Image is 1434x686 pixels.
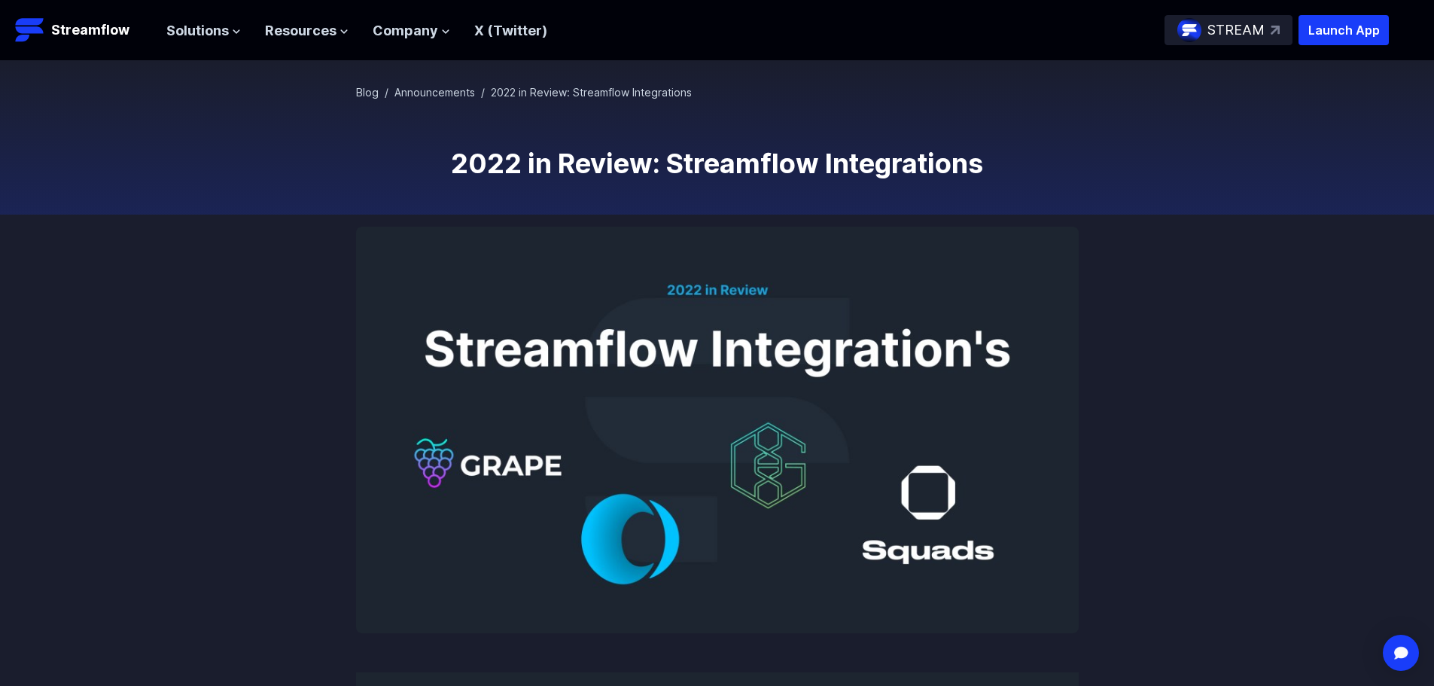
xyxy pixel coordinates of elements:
h1: 2022 in Review: Streamflow Integrations [356,148,1079,178]
button: Company [373,20,450,42]
button: Resources [265,20,349,42]
button: Launch App [1299,15,1389,45]
img: 2022 in Review: Streamflow Integrations [356,227,1079,633]
p: Streamflow [51,20,129,41]
a: X (Twitter) [474,23,547,38]
p: STREAM [1207,20,1265,41]
span: Resources [265,20,336,42]
span: 2022 in Review: Streamflow Integrations [491,86,692,99]
span: / [385,86,388,99]
span: Company [373,20,438,42]
span: / [481,86,485,99]
button: Solutions [166,20,241,42]
a: Blog [356,86,379,99]
a: Streamflow [15,15,151,45]
a: STREAM [1165,15,1292,45]
a: Announcements [394,86,475,99]
img: top-right-arrow.svg [1271,26,1280,35]
img: streamflow-logo-circle.png [1177,18,1201,42]
div: Open Intercom Messenger [1383,635,1419,671]
img: Streamflow Logo [15,15,45,45]
span: Solutions [166,20,229,42]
